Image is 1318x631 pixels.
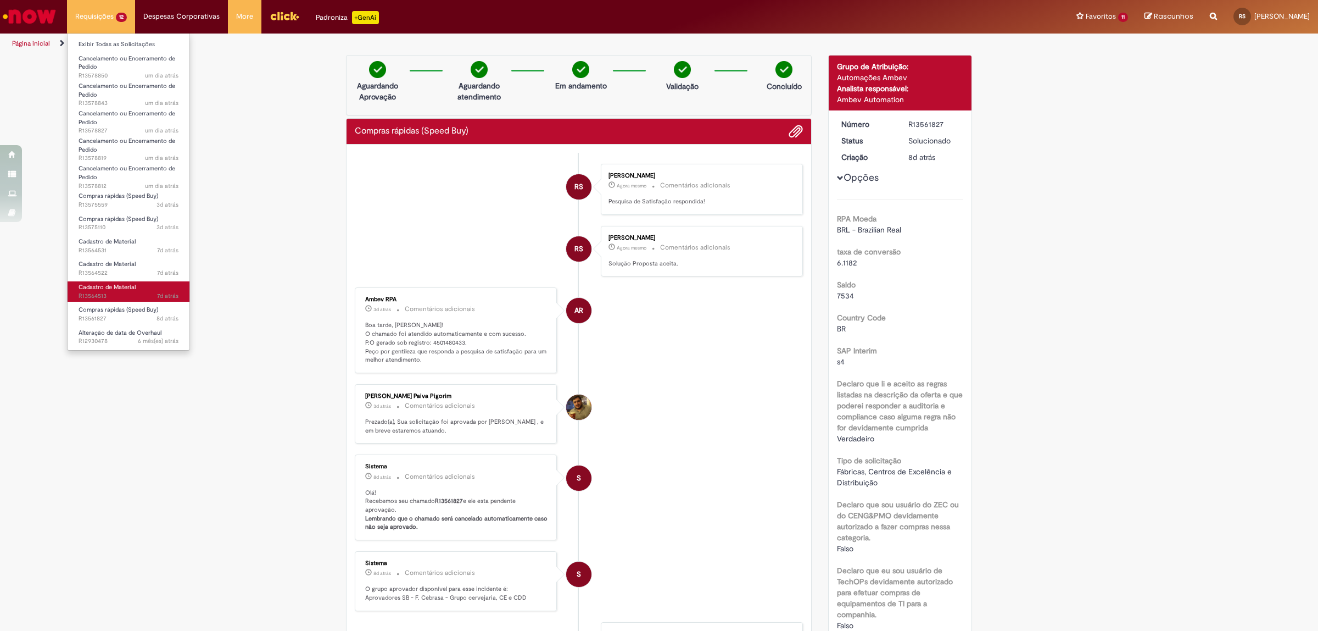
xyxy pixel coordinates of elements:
[837,94,964,105] div: Ambev Automation
[837,324,846,334] span: BR
[405,401,475,411] small: Comentários adicionais
[674,61,691,78] img: check-circle-green.png
[837,456,901,466] b: Tipo de solicitação
[660,181,730,190] small: Comentários adicionais
[145,154,178,162] span: um dia atrás
[145,71,178,80] span: um dia atrás
[405,568,475,578] small: Comentários adicionais
[908,135,959,146] div: Solucionado
[157,223,178,231] time: 29/09/2025 08:56:41
[837,61,964,72] div: Grupo de Atribuição:
[68,163,189,186] a: Aberto R13578812 : Cancelamento ou Encerramento de Pedido
[365,463,548,470] div: Sistema
[837,434,874,444] span: Verdadeiro
[471,61,488,78] img: check-circle-green.png
[68,108,189,131] a: Aberto R13578827 : Cancelamento ou Encerramento de Pedido
[566,466,591,491] div: System
[837,291,854,301] span: 7534
[365,418,548,435] p: Prezado(a), Sua solicitação foi aprovada por [PERSON_NAME] , e em breve estaremos atuando.
[837,83,964,94] div: Analista responsável:
[157,269,178,277] span: 7d atrás
[373,306,391,313] time: 28/09/2025 17:43:38
[373,403,391,409] time: 28/09/2025 17:41:14
[837,566,953,619] b: Declaro que eu sou usuário de TechOPs devidamente autorizado para efetuar compras de equipamentos...
[145,182,178,190] time: 29/09/2025 18:16:01
[365,514,549,532] b: Lembrando que o chamado será cancelado automaticamente caso não seja aprovado.
[566,298,591,323] div: Ambev RPA
[574,236,583,262] span: RS
[369,61,386,78] img: check-circle-green.png
[145,71,178,80] time: 29/09/2025 18:28:16
[270,8,299,24] img: click_logo_yellow_360x200.png
[566,236,591,262] div: Ronaldo Gomes Dos Santos
[68,53,189,76] a: Aberto R13578850 : Cancelamento ou Encerramento de Pedido
[79,126,178,135] span: R13578827
[157,201,178,209] time: 29/09/2025 10:06:31
[355,126,468,136] h2: Compras rápidas (Speed Buy) Histórico de tíquete
[79,260,136,268] span: Cadastro de Material
[138,337,178,345] time: 10/04/2025 17:54:25
[405,472,475,481] small: Comentários adicionais
[617,245,646,251] time: 01/10/2025 11:27:00
[405,305,475,314] small: Comentários adicionais
[789,124,803,139] button: Adicionar anexos
[833,135,901,146] dt: Status
[79,246,178,255] span: R13564531
[1086,11,1116,22] span: Favoritos
[68,135,189,159] a: Aberto R13578819 : Cancelamento ou Encerramento de Pedido
[908,152,935,162] time: 24/09/2025 09:45:36
[1144,12,1193,22] a: Rascunhos
[837,280,856,290] b: Saldo
[837,544,853,553] span: Falso
[365,489,548,532] p: Olá! Recebemos seu chamado e ele esta pendente aprovação.
[1154,11,1193,21] span: Rascunhos
[79,99,178,108] span: R13578843
[373,570,391,577] span: 8d atrás
[145,126,178,135] span: um dia atrás
[79,269,178,278] span: R13564522
[157,246,178,254] span: 7d atrás
[617,182,646,189] time: 01/10/2025 11:27:18
[68,190,189,211] a: Aberto R13575559 : Compras rápidas (Speed Buy)
[837,72,964,83] div: Automações Ambev
[79,292,178,301] span: R13564513
[79,314,178,323] span: R13561827
[555,80,607,91] p: Em andamento
[837,247,901,257] b: taxa de conversão
[837,467,954,488] span: Fábricas, Centros de Excelência e Distribuição
[660,243,730,252] small: Comentários adicionais
[116,13,127,22] span: 12
[574,297,583,324] span: AR
[79,154,178,163] span: R13578819
[453,80,506,102] p: Aguardando atendimento
[908,152,959,163] div: 24/09/2025 09:45:36
[1,5,58,27] img: ServiceNow
[143,11,220,22] span: Despesas Corporativas
[617,182,646,189] span: Agora mesmo
[79,137,175,154] span: Cancelamento ou Encerramento de Pedido
[1254,12,1310,21] span: [PERSON_NAME]
[837,621,853,630] span: Falso
[577,465,581,491] span: S
[1239,13,1246,20] span: RS
[608,259,791,268] p: Solução Proposta aceita.
[837,313,886,323] b: Country Code
[833,119,901,130] dt: Número
[79,329,161,337] span: Alteração de data de Overhaul
[837,258,857,268] span: 6.1182
[837,346,877,356] b: SAP Interim
[574,174,583,200] span: RS
[79,223,178,232] span: R13575110
[908,152,935,162] span: 8d atrás
[79,182,178,191] span: R13578812
[373,474,391,480] span: 8d atrás
[373,403,391,409] span: 3d atrás
[68,327,189,347] a: Aberto R12930478 : Alteração de data de Overhaul
[908,119,959,130] div: R13561827
[79,54,175,71] span: Cancelamento ou Encerramento de Pedido
[68,281,189,302] a: Aberto R13564513 : Cadastro de Material
[837,357,845,367] span: s4
[68,213,189,234] a: Aberto R13575110 : Compras rápidas (Speed Buy)
[79,164,175,181] span: Cancelamento ou Encerramento de Pedido
[566,562,591,587] div: System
